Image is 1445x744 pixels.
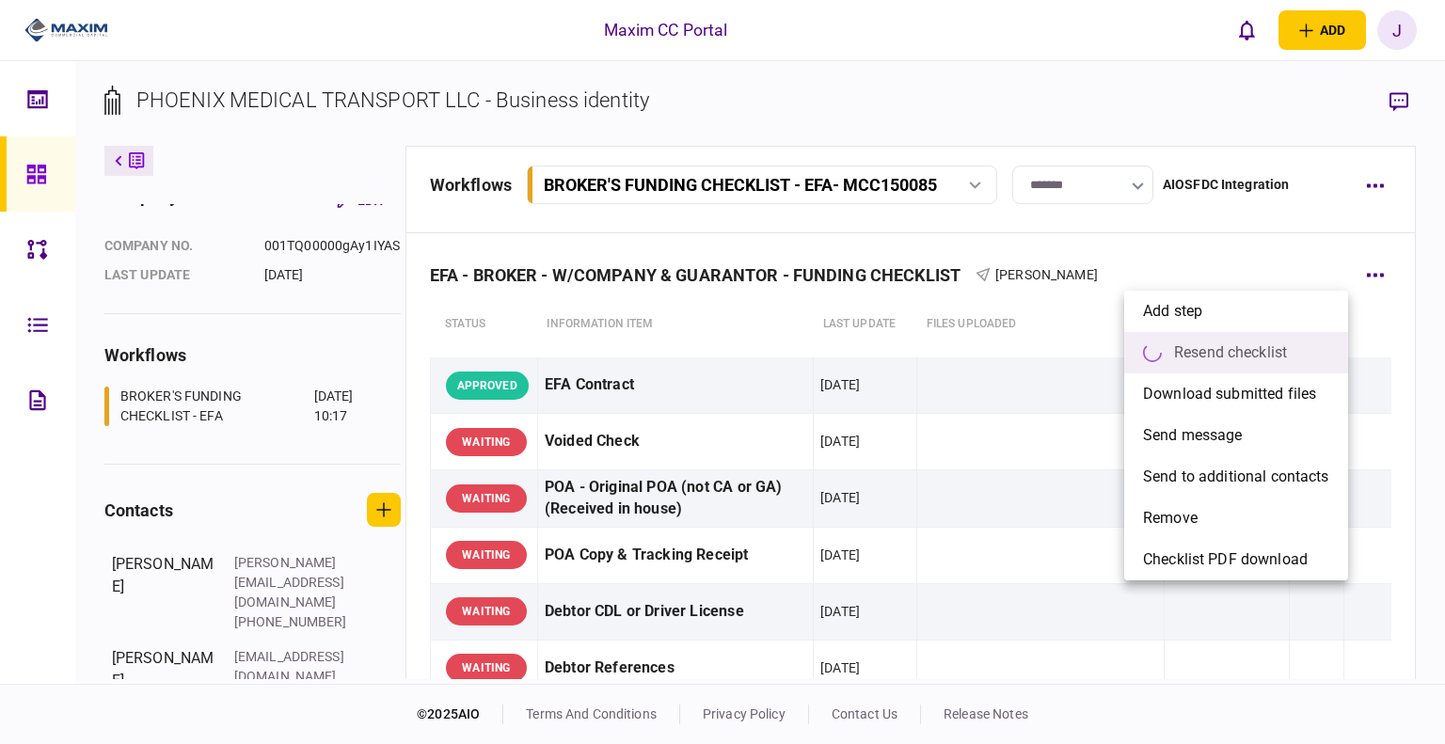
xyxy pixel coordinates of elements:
span: download submitted files [1143,383,1316,405]
span: Checklist PDF download [1143,548,1308,571]
span: add step [1143,300,1202,323]
span: send message [1143,424,1243,447]
span: send to additional contacts [1143,466,1329,488]
span: remove [1143,507,1198,530]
